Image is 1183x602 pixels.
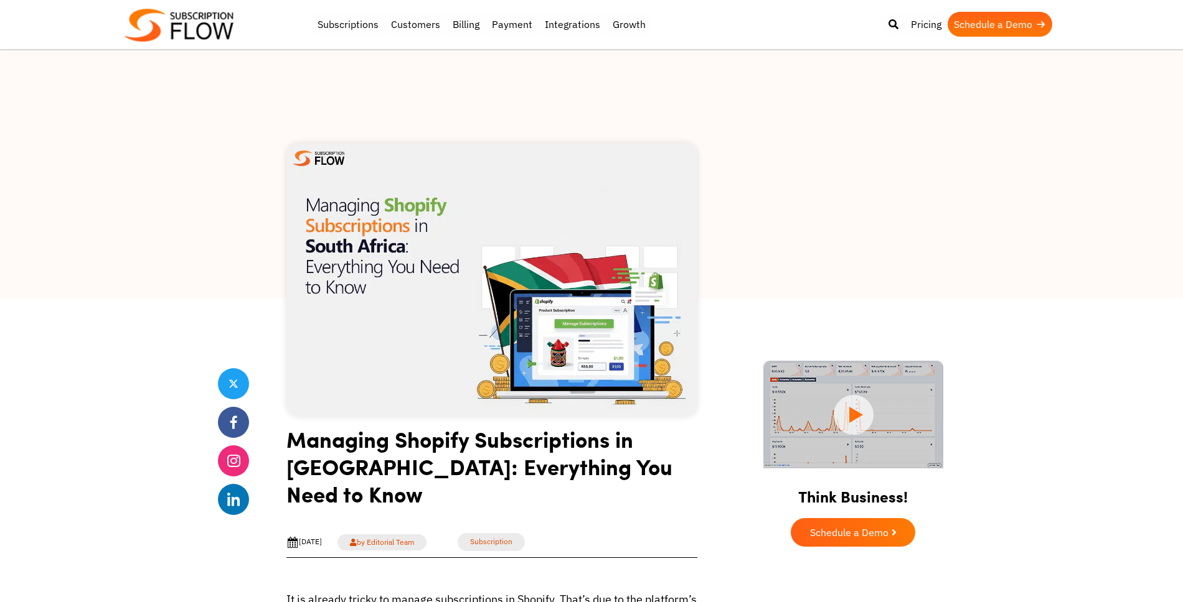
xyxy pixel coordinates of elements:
span: Schedule a Demo [810,527,888,537]
a: by Editorial Team [337,534,427,550]
a: Subscriptions [311,12,385,37]
a: Billing [446,12,486,37]
h2: Think Business! [741,472,965,512]
img: intro video [763,361,943,468]
img: Manage Shopify Subscriptions in South Africa [286,143,697,417]
a: Schedule a Demo [791,518,915,547]
a: Integrations [539,12,606,37]
a: Subscription [458,533,525,551]
a: Customers [385,12,446,37]
a: Schedule a Demo [948,12,1052,37]
a: Pricing [905,12,948,37]
img: Subscriptionflow [125,9,233,42]
a: Growth [606,12,652,37]
div: [DATE] [286,536,322,549]
h1: Managing Shopify Subscriptions in [GEOGRAPHIC_DATA]: Everything You Need to Know [286,425,697,517]
a: Payment [486,12,539,37]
